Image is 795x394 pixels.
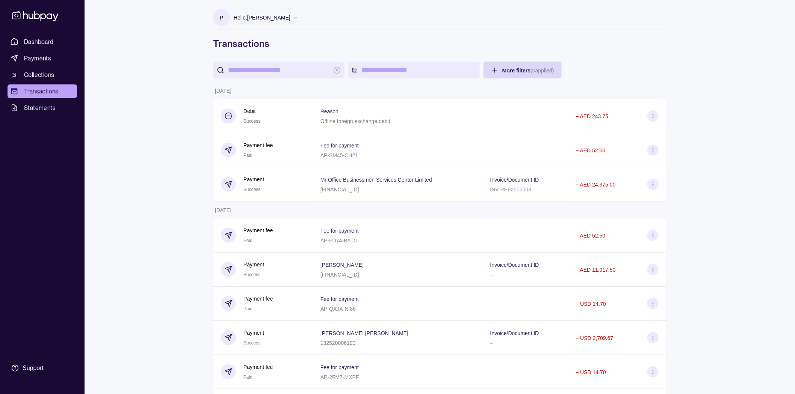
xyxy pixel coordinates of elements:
p: Payment [243,329,264,337]
a: Payments [8,51,77,65]
p: Fee for payment [320,228,359,234]
p: Reason [320,108,339,114]
span: Success [243,119,260,124]
p: − AED 243.75 [576,113,608,119]
a: Support [8,360,77,376]
a: Transactions [8,84,77,98]
span: Statements [24,103,56,112]
span: Paid [243,238,252,243]
button: More filters(0applied) [484,62,562,78]
p: ( 0 applied) [531,68,554,74]
input: search [228,62,329,78]
p: P [220,14,223,22]
p: Payment fee [243,295,273,303]
p: [DATE] [215,88,231,94]
p: Fee for payment [320,143,359,149]
span: Paid [243,374,252,380]
p: Payment fee [243,363,273,371]
p: − AED 24,375.00 [576,182,615,188]
span: Paid [243,306,252,311]
p: – [490,272,493,278]
p: [FINANCIAL_ID] [320,186,359,192]
span: More filters [502,68,554,74]
p: AP-FU74-BATG [320,238,358,244]
span: Paid [243,153,252,158]
span: Dashboard [24,37,54,46]
p: Invoice/Document ID [490,330,539,336]
p: Payment [243,175,264,183]
p: [DATE] [215,207,231,213]
p: AP-2FM7-MXPF [320,374,359,380]
a: Dashboard [8,35,77,48]
p: Fee for payment [320,296,359,302]
h1: Transactions [213,38,667,50]
p: − USD 2,709.67 [576,335,613,341]
p: Mr Office Businessmen Services Center Limited [320,177,432,183]
p: − USD 14.70 [576,301,606,307]
p: Invoice/Document ID [490,262,539,268]
p: − AED 52.50 [576,233,605,239]
p: [FINANCIAL_ID] [320,272,359,278]
a: Collections [8,68,77,81]
a: Statements [8,101,77,114]
p: INV REF2505003 [490,186,532,192]
p: − AED 52.50 [576,147,605,153]
p: Hello, [PERSON_NAME] [234,14,290,22]
span: Payments [24,54,51,63]
p: 132520006120 [320,340,355,346]
p: Offline foreign exchange debit [320,118,390,124]
p: Payment fee [243,141,273,149]
p: – [490,340,493,346]
p: Payment fee [243,226,273,235]
span: Transactions [24,87,59,96]
p: [PERSON_NAME] [PERSON_NAME] [320,330,408,336]
span: Collections [24,70,54,79]
p: Payment [243,260,264,269]
p: − AED 11,017.50 [576,267,615,273]
span: Success [243,340,260,346]
p: Debit [243,107,260,115]
p: Fee for payment [320,364,359,370]
p: AP-SM45-CH21 [320,152,358,158]
span: Success [243,187,260,192]
p: − USD 14.70 [576,369,606,375]
span: Success [243,272,260,277]
div: Support [23,364,44,372]
p: [PERSON_NAME] [320,262,364,268]
p: AP-QAJA-NI86 [320,306,356,312]
p: Invoice/Document ID [490,177,539,183]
